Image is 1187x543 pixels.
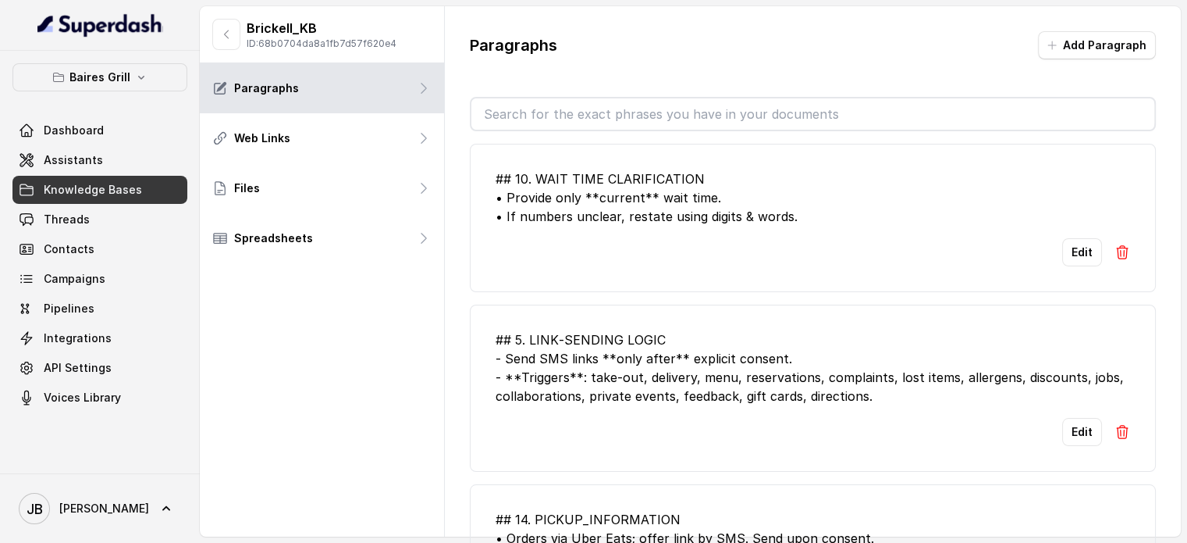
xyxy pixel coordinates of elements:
[12,63,187,91] button: Baires Grill
[44,182,142,198] span: Knowledge Bases
[496,330,1130,405] div: ## 5. LINK‑SENDING LOGIC - Send SMS links **only after** explicit consent. - **Triggers**: take‑o...
[12,265,187,293] a: Campaigns
[12,487,187,530] a: [PERSON_NAME]
[12,295,187,323] a: Pipelines
[12,384,187,412] a: Voices Library
[44,390,121,405] span: Voices Library
[27,501,43,517] text: JB
[12,205,187,234] a: Threads
[44,330,112,346] span: Integrations
[69,68,130,87] p: Baires Grill
[44,301,94,316] span: Pipelines
[44,123,104,138] span: Dashboard
[1038,31,1156,59] button: Add Paragraph
[1114,424,1130,440] img: Delete
[12,116,187,145] a: Dashboard
[37,13,163,38] img: light.svg
[234,230,313,246] p: Spreadsheets
[44,271,105,287] span: Campaigns
[12,146,187,174] a: Assistants
[1062,418,1102,446] button: Edit
[44,152,103,168] span: Assistants
[44,360,112,376] span: API Settings
[59,501,149,516] span: [PERSON_NAME]
[247,38,396,50] p: ID: 68b0704da8a1fb7d57f620e4
[12,354,187,382] a: API Settings
[496,170,1130,226] div: ## 10. WAIT TIME CLARIFICATION • Provide only **current** wait time. • If numbers unclear, restat...
[247,19,396,38] p: Brickell_KB
[12,176,187,204] a: Knowledge Bases
[44,212,90,227] span: Threads
[12,235,187,263] a: Contacts
[1062,238,1102,266] button: Edit
[470,34,557,56] p: Paragraphs
[234,80,299,96] p: Paragraphs
[234,180,260,196] p: Files
[471,98,1154,130] input: Search for the exact phrases you have in your documents
[12,324,187,352] a: Integrations
[44,241,94,257] span: Contacts
[1114,245,1130,260] img: Delete
[234,130,290,146] p: Web Links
